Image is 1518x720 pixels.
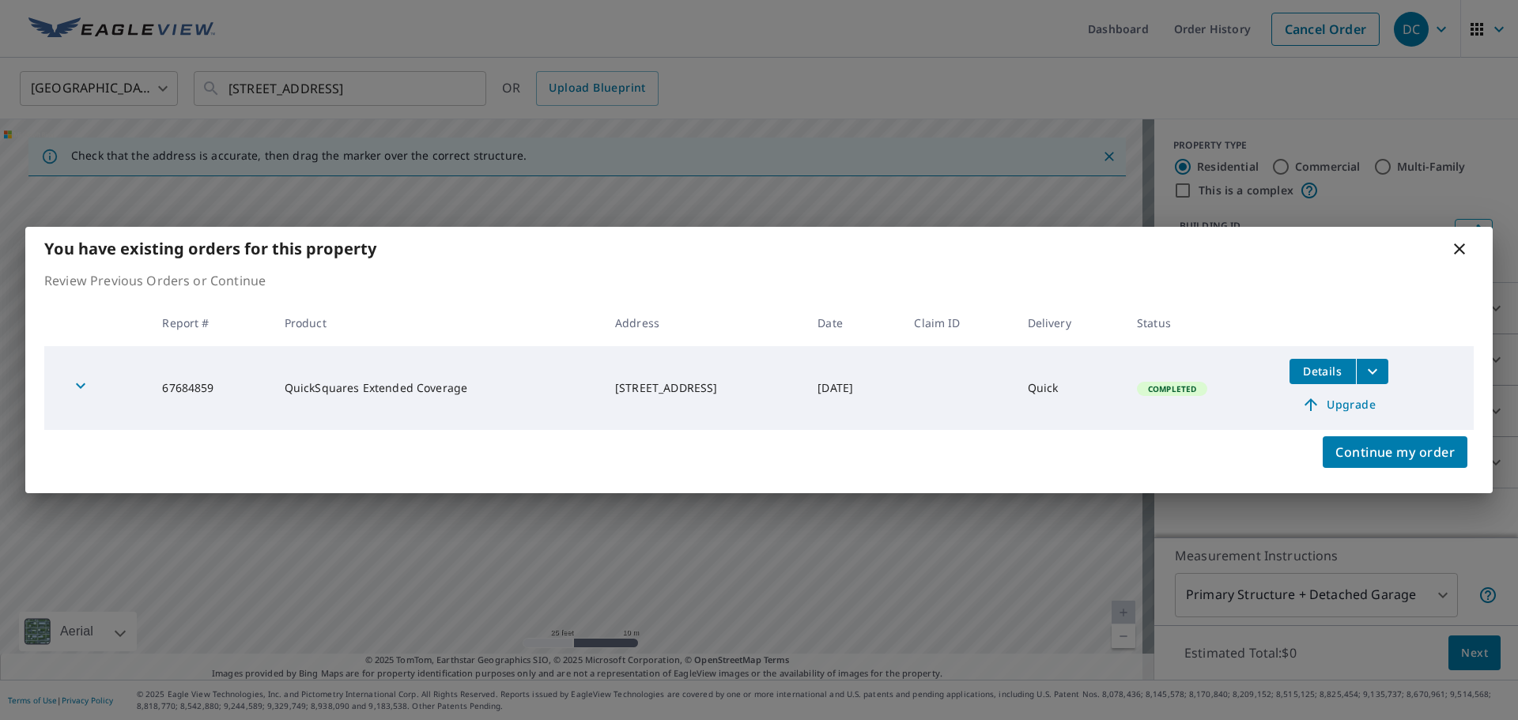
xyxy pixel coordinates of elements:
p: Review Previous Orders or Continue [44,271,1474,290]
td: QuickSquares Extended Coverage [272,346,602,430]
th: Claim ID [901,300,1014,346]
span: Upgrade [1299,395,1379,414]
th: Delivery [1015,300,1124,346]
th: Address [602,300,805,346]
th: Date [805,300,901,346]
td: 67684859 [149,346,271,430]
button: Continue my order [1323,436,1467,468]
td: [DATE] [805,346,901,430]
th: Product [272,300,602,346]
a: Upgrade [1290,392,1388,417]
b: You have existing orders for this property [44,238,376,259]
span: Continue my order [1335,441,1455,463]
th: Status [1124,300,1277,346]
button: detailsBtn-67684859 [1290,359,1356,384]
span: Details [1299,364,1346,379]
button: filesDropdownBtn-67684859 [1356,359,1388,384]
span: Completed [1138,383,1206,394]
th: Report # [149,300,271,346]
div: [STREET_ADDRESS] [615,380,792,396]
td: Quick [1015,346,1124,430]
